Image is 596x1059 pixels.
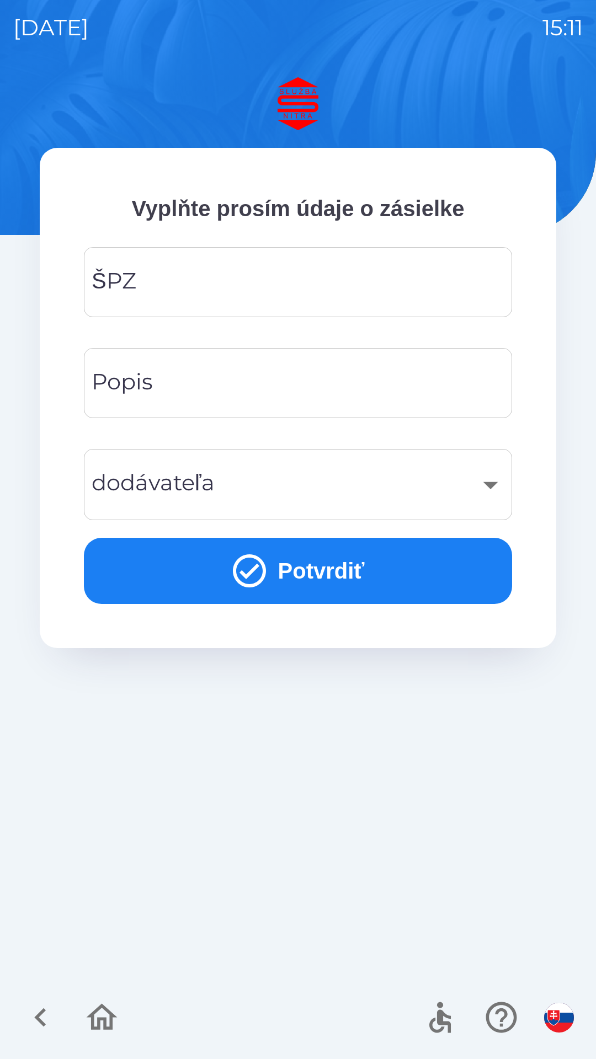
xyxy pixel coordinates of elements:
img: Logo [40,77,556,130]
button: Potvrdiť [84,538,512,604]
img: sk flag [544,1003,574,1033]
p: 15:11 [542,11,583,44]
p: [DATE] [13,11,89,44]
p: Vyplňte prosím údaje o zásielke [84,192,512,225]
